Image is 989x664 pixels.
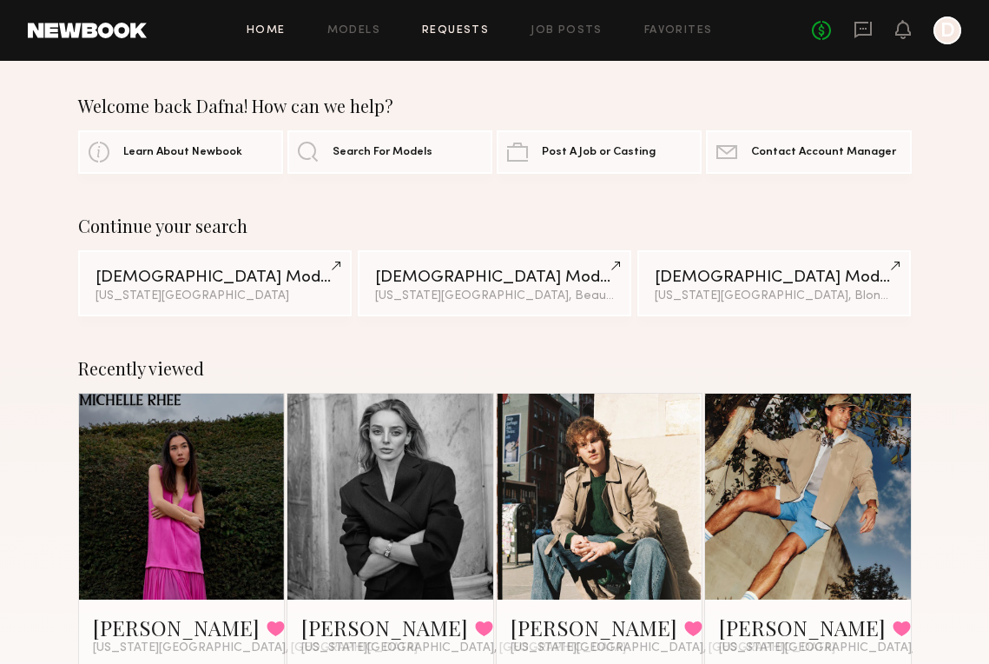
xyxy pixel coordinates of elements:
a: Learn About Newbook [78,130,283,174]
div: [US_STATE][GEOGRAPHIC_DATA], Beauty category [375,290,615,302]
a: [DEMOGRAPHIC_DATA] Models[US_STATE][GEOGRAPHIC_DATA], Beauty category [358,250,632,316]
div: [DEMOGRAPHIC_DATA] Models [655,269,894,286]
span: [US_STATE][GEOGRAPHIC_DATA], [GEOGRAPHIC_DATA] [301,641,626,655]
span: Learn About Newbook [123,147,242,158]
div: [US_STATE][GEOGRAPHIC_DATA] [96,290,335,302]
span: Post A Job or Casting [542,147,656,158]
a: Search For Models [287,130,492,174]
a: [PERSON_NAME] [301,614,468,641]
div: [US_STATE][GEOGRAPHIC_DATA], Blonde hair [655,290,894,302]
div: [DEMOGRAPHIC_DATA] Models [96,269,335,286]
span: [US_STATE][GEOGRAPHIC_DATA], [GEOGRAPHIC_DATA] [93,641,418,655]
div: Continue your search [78,216,912,236]
a: [PERSON_NAME] [93,614,260,641]
span: Contact Account Manager [751,147,896,158]
div: Welcome back Dafna! How can we help? [78,96,912,116]
span: Search For Models [333,147,432,158]
span: [US_STATE][GEOGRAPHIC_DATA], [GEOGRAPHIC_DATA] [511,641,835,655]
a: Models [327,25,380,37]
a: D [933,17,961,44]
a: Job Posts [531,25,603,37]
a: [PERSON_NAME] [511,614,677,641]
a: [PERSON_NAME] [719,614,886,641]
a: [DEMOGRAPHIC_DATA] Models[US_STATE][GEOGRAPHIC_DATA] [78,250,353,316]
div: Recently viewed [78,358,912,379]
a: Contact Account Manager [706,130,911,174]
a: Home [247,25,286,37]
a: Requests [422,25,489,37]
a: Favorites [644,25,713,37]
div: [DEMOGRAPHIC_DATA] Models [375,269,615,286]
a: Post A Job or Casting [497,130,702,174]
a: [DEMOGRAPHIC_DATA] Models[US_STATE][GEOGRAPHIC_DATA], Blonde hair [637,250,912,316]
